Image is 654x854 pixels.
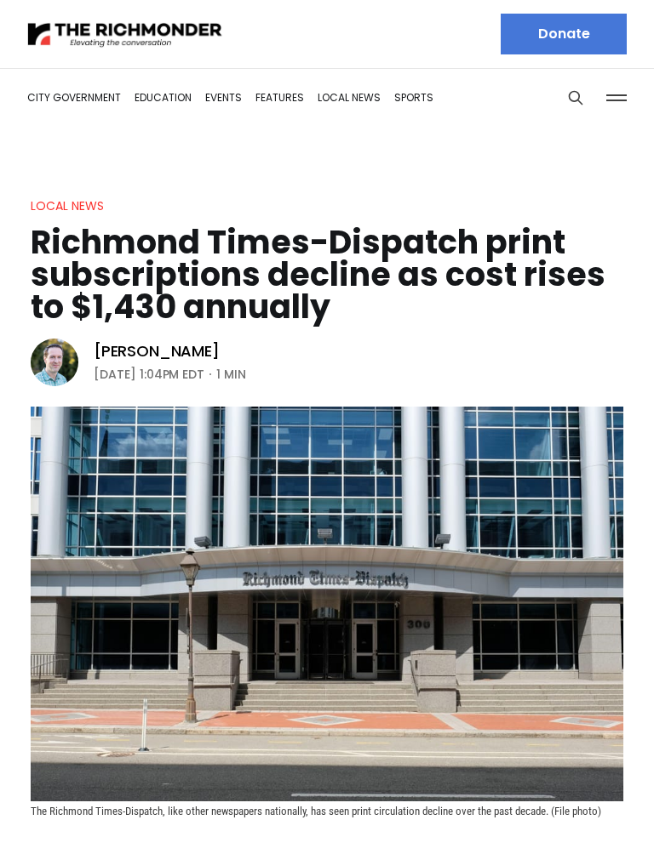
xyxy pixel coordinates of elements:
[31,339,78,386] img: Michael Phillips
[394,90,433,105] a: Sports
[31,226,623,323] h1: Richmond Times-Dispatch print subscriptions decline as cost rises to $1,430 annually
[27,20,223,49] img: The Richmonder
[216,364,246,384] span: 1 min
[31,805,601,817] span: The Richmond Times-Dispatch, like other newspapers nationally, has seen print circulation decline...
[501,14,627,54] a: Donate
[318,90,381,105] a: Local News
[31,407,623,801] img: Richmond Times-Dispatch print subscriptions decline as cost rises to $1,430 annually
[31,197,104,214] a: Local News
[563,85,588,111] button: Search this site
[94,341,220,362] a: [PERSON_NAME]
[509,771,654,854] iframe: portal-trigger
[135,90,192,105] a: Education
[205,90,242,105] a: Events
[27,90,121,105] a: City Government
[94,364,204,384] time: [DATE] 1:04PM EDT
[255,90,304,105] a: Features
